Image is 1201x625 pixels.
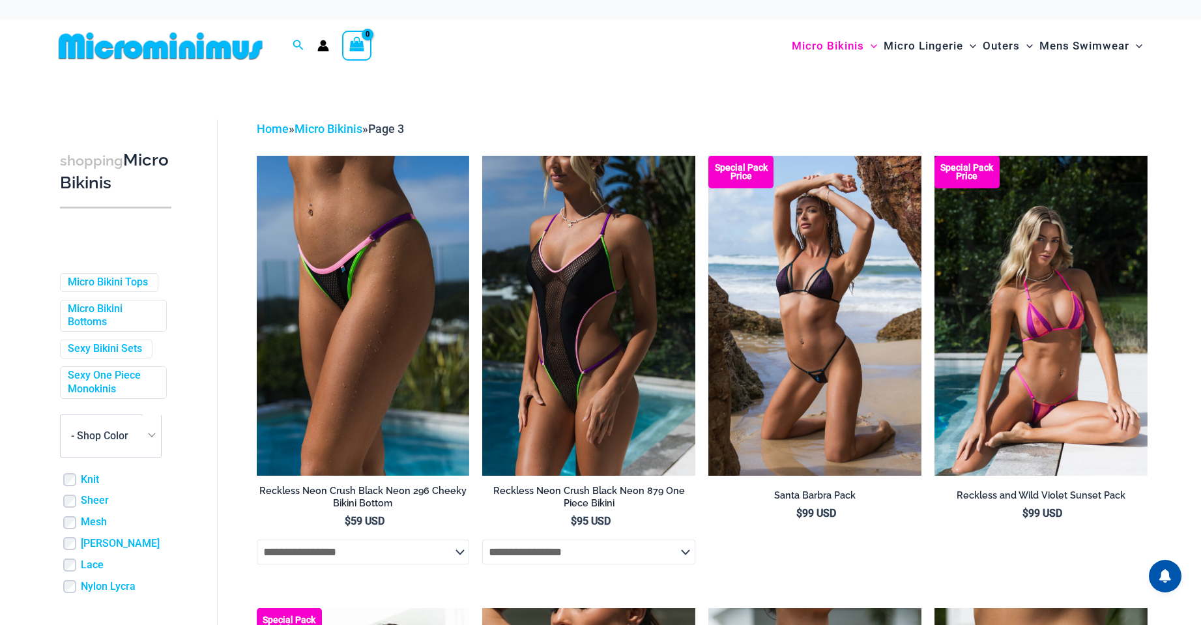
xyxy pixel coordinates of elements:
[934,156,1148,475] a: Reckless and Wild Violet Sunset 306 Top 466 Bottom 06 Reckless and Wild Violet Sunset 306 Top 466...
[61,415,161,457] span: - Shop Color
[345,515,384,527] bdi: 59 USD
[787,24,1148,68] nav: Site Navigation
[257,122,404,136] span: » »
[934,156,1148,475] img: Reckless and Wild Violet Sunset 306 Top 466 Bottom 06
[1022,507,1028,519] span: $
[934,489,1148,502] h2: Reckless and Wild Violet Sunset Pack
[792,29,864,63] span: Micro Bikinis
[257,156,470,475] img: Reckless Neon Crush Black Neon 296 Cheeky 02
[864,29,877,63] span: Menu Toggle
[317,40,329,51] a: Account icon link
[482,156,695,475] a: Reckless Neon Crush Black Neon 879 One Piece 01Reckless Neon Crush Black Neon 879 One Piece 09Rec...
[796,507,802,519] span: $
[708,164,774,181] b: Special Pack Price
[368,122,404,136] span: Page 3
[1129,29,1142,63] span: Menu Toggle
[1022,507,1062,519] bdi: 99 USD
[81,559,104,572] a: Lace
[963,29,976,63] span: Menu Toggle
[68,302,156,330] a: Micro Bikini Bottoms
[81,494,109,508] a: Sheer
[796,507,836,519] bdi: 99 USD
[934,489,1148,506] a: Reckless and Wild Violet Sunset Pack
[81,473,99,487] a: Knit
[71,429,128,442] span: - Shop Color
[68,369,156,396] a: Sexy One Piece Monokinis
[60,149,171,194] h3: Micro Bikinis
[789,26,880,66] a: Micro BikinisMenu ToggleMenu Toggle
[482,485,695,514] a: Reckless Neon Crush Black Neon 879 One Piece Bikini
[293,38,304,54] a: Search icon link
[934,164,1000,181] b: Special Pack Price
[708,489,921,506] a: Santa Barbra Pack
[81,516,107,529] a: Mesh
[571,515,577,527] span: $
[295,122,362,136] a: Micro Bikinis
[81,580,136,594] a: Nylon Lycra
[68,342,142,356] a: Sexy Bikini Sets
[60,153,123,169] span: shopping
[880,26,979,66] a: Micro LingerieMenu ToggleMenu Toggle
[345,515,351,527] span: $
[979,26,1036,66] a: OutersMenu ToggleMenu Toggle
[482,485,695,509] h2: Reckless Neon Crush Black Neon 879 One Piece Bikini
[708,156,921,475] img: Santa Barbra Purple Turquoise 305 Top 4118 Bottom 09v2
[53,31,268,61] img: MM SHOP LOGO FLAT
[1036,26,1146,66] a: Mens SwimwearMenu ToggleMenu Toggle
[1039,29,1129,63] span: Mens Swimwear
[482,156,695,475] img: Reckless Neon Crush Black Neon 879 One Piece 01
[81,537,160,551] a: [PERSON_NAME]
[342,31,372,61] a: View Shopping Cart, empty
[257,156,470,475] a: Reckless Neon Crush Black Neon 296 Cheeky 02Reckless Neon Crush Black Neon 296 Cheeky 01Reckless ...
[708,489,921,502] h2: Santa Barbra Pack
[884,29,963,63] span: Micro Lingerie
[708,156,921,475] a: Santa Barbra Purple Turquoise 305 Top 4118 Bottom 09v2 Santa Barbra Purple Turquoise 305 Top 4118...
[68,276,148,289] a: Micro Bikini Tops
[257,122,289,136] a: Home
[257,485,470,514] a: Reckless Neon Crush Black Neon 296 Cheeky Bikini Bottom
[1020,29,1033,63] span: Menu Toggle
[571,515,611,527] bdi: 95 USD
[257,485,470,509] h2: Reckless Neon Crush Black Neon 296 Cheeky Bikini Bottom
[60,414,162,458] span: - Shop Color
[983,29,1020,63] span: Outers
